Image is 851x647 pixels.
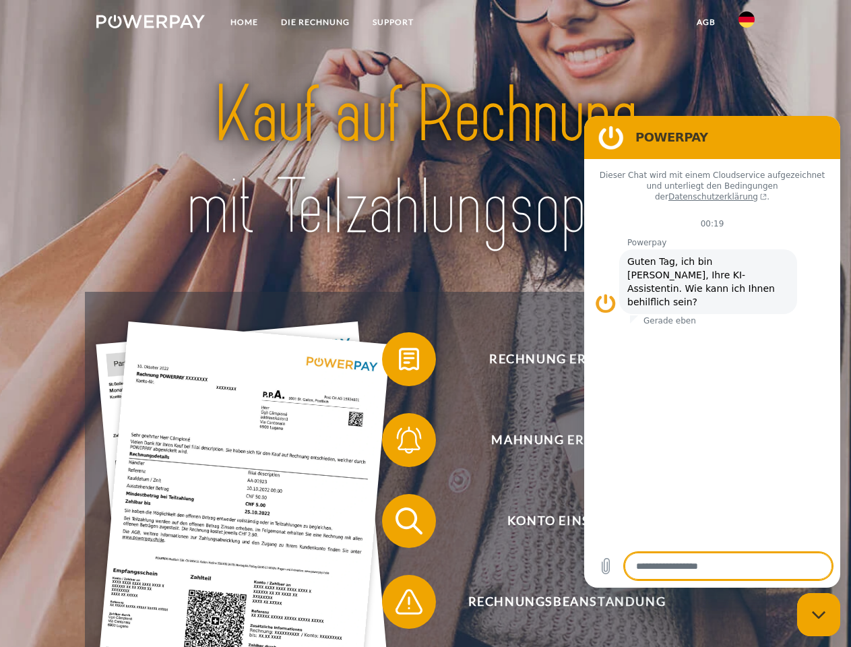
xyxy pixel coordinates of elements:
img: qb_search.svg [392,504,426,538]
a: Home [219,10,270,34]
img: qb_bell.svg [392,423,426,457]
span: Rechnung erhalten? [402,332,732,386]
img: qb_bill.svg [392,342,426,376]
img: title-powerpay_de.svg [129,65,722,258]
iframe: Schaltfläche zum Öffnen des Messaging-Fensters; Konversation läuft [797,593,840,636]
a: DIE RECHNUNG [270,10,361,34]
button: Rechnung erhalten? [382,332,732,386]
button: Konto einsehen [382,494,732,548]
button: Mahnung erhalten? [382,413,732,467]
span: Rechnungsbeanstandung [402,575,732,629]
img: logo-powerpay-white.svg [96,15,205,28]
a: SUPPORT [361,10,425,34]
span: Konto einsehen [402,494,732,548]
img: qb_warning.svg [392,585,426,619]
iframe: Messaging-Fenster [584,116,840,588]
a: agb [685,10,727,34]
button: Rechnungsbeanstandung [382,575,732,629]
span: Mahnung erhalten? [402,413,732,467]
img: de [738,11,755,28]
